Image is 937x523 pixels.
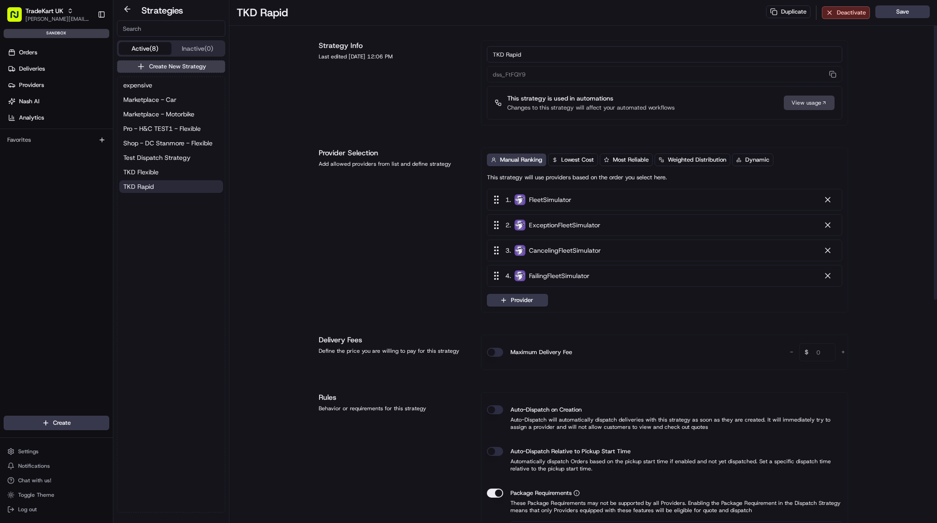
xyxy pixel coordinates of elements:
[119,93,223,106] a: Marketplace - Car
[487,294,548,307] button: Provider
[4,133,109,147] div: Favorites
[515,194,525,205] img: FleetSimulator.png
[491,245,601,255] div: 3 .
[487,173,667,182] p: This strategy will use providers based on the order you select here.
[171,42,224,55] button: Inactive (0)
[784,96,835,110] a: View usage
[19,97,39,106] span: Nash AI
[487,214,842,236] div: 2. ExceptionFleetSimulator
[319,40,470,51] h1: Strategy Info
[515,245,525,256] img: FleetSimulator.png
[18,448,39,455] span: Settings
[18,506,37,513] span: Log out
[25,15,90,23] button: [PERSON_NAME][EMAIL_ADDRESS][DOMAIN_NAME]
[510,405,582,414] label: Auto-Dispatch on Creation
[319,392,470,403] h1: Rules
[4,29,109,38] div: sandbox
[510,489,572,498] span: Package Requirements
[668,156,726,164] span: Weighted Distribution
[119,122,223,135] button: Pro - H&C TEST1 - Flexible
[319,347,470,355] div: Define the price you are willing to pay for this strategy
[18,477,51,484] span: Chat with us!
[119,79,223,91] button: expensive
[491,195,571,205] div: 1 .
[4,474,109,487] button: Chat with us!
[123,95,176,104] span: Marketplace - Car
[822,6,870,19] button: Deactivate
[319,160,470,168] div: Add allowed providers from list and define strategy
[19,81,44,89] span: Providers
[500,156,542,164] span: Manual Ranking
[732,154,773,166] button: Dynamic
[123,168,159,177] span: TKD Flexible
[117,20,225,37] input: Search
[18,462,50,470] span: Notifications
[319,335,470,345] h1: Delivery Fees
[487,189,842,211] div: 1. FleetSimulator
[487,499,842,514] p: These Package Requirements may not be supported by all Providers. Enabling the Package Requiremen...
[119,151,223,164] a: Test Dispatch Strategy
[119,108,223,120] button: Marketplace - Motorbike
[4,45,113,60] a: Orders
[19,114,44,122] span: Analytics
[507,104,675,112] p: Changes to this strategy will affect your automated workflows
[237,5,288,20] h1: TKD Rapid
[487,265,842,287] div: 4. FailingFleetSimulator
[4,489,109,501] button: Toggle Theme
[745,156,769,164] span: Dynamic
[801,345,812,363] span: $
[487,416,842,431] p: Auto-Dispatch will automatically dispatch deliveries with this strategy as soon as they are creat...
[119,42,171,55] button: Active (8)
[319,148,470,158] h1: Provider Selection
[319,53,470,60] div: Last edited [DATE] 12:06 PM
[4,110,113,125] a: Analytics
[25,6,63,15] button: TradeKart UK
[613,156,649,164] span: Most Reliable
[875,5,930,18] button: Save
[4,4,94,25] button: TradeKart UK[PERSON_NAME][EMAIL_ADDRESS][DOMAIN_NAME]
[515,270,525,281] img: FleetSimulator.png
[123,182,154,191] span: TKD Rapid
[4,94,113,109] a: Nash AI
[655,154,730,166] button: Weighted Distribution
[119,166,223,178] button: TKD Flexible
[4,445,109,458] button: Settings
[53,419,71,427] span: Create
[510,348,572,357] label: Maximum Delivery Fee
[4,503,109,516] button: Log out
[4,78,113,92] a: Providers
[123,139,213,148] span: Shop - DC Stanmore - Flexible
[319,405,470,412] div: Behavior or requirements for this strategy
[123,81,152,90] span: expensive
[19,65,45,73] span: Deliveries
[561,156,594,164] span: Lowest Cost
[119,180,223,193] button: TKD Rapid
[529,271,589,280] span: FailingFleetSimulator
[119,137,223,149] button: Shop - DC Stanmore - Flexible
[548,154,598,166] button: Lowest Cost
[573,490,580,496] button: Package Requirements
[600,154,653,166] button: Most Reliable
[487,240,842,261] div: 3. CancelingFleetSimulator
[766,5,811,18] button: Duplicate
[491,271,589,281] div: 4 .
[117,60,225,73] button: Create New Strategy
[4,416,109,430] button: Create
[529,221,600,230] span: ExceptionFleetSimulator
[491,220,600,230] div: 2 .
[123,110,194,119] span: Marketplace - Motorbike
[510,447,631,456] label: Auto-Dispatch Relative to Pickup Start Time
[487,154,546,166] button: Manual Ranking
[515,220,525,230] img: FleetSimulator.png
[487,458,842,472] p: Automatically dispatch Orders based on the pickup start time if enabled and not yet dispatched. S...
[4,460,109,472] button: Notifications
[529,195,571,204] span: FleetSimulator
[123,153,190,162] span: Test Dispatch Strategy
